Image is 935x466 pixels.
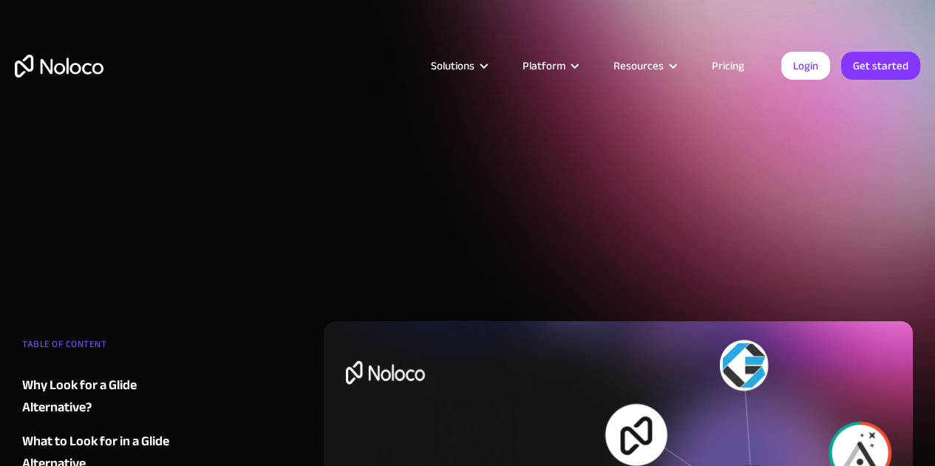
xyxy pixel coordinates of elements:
[22,333,198,363] div: TABLE OF CONTENT
[613,56,664,75] div: Resources
[595,56,693,75] div: Resources
[693,56,763,75] a: Pricing
[781,52,830,80] a: Login
[15,55,103,78] a: home
[523,56,565,75] div: Platform
[431,56,475,75] div: Solutions
[22,374,198,419] a: Why Look for a Glide Alternative?
[504,56,595,75] div: Platform
[412,56,504,75] div: Solutions
[841,52,920,80] a: Get started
